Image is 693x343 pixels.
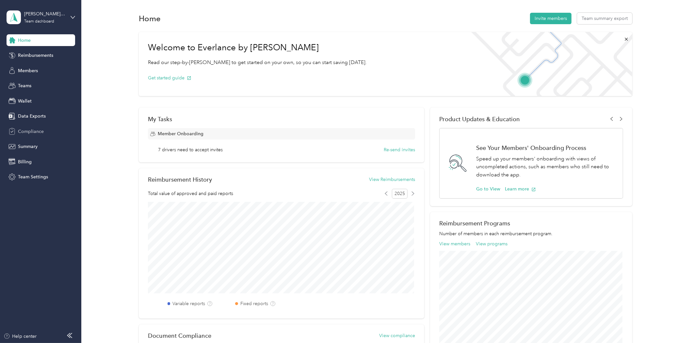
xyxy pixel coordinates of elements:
[158,146,223,153] span: 7 drivers need to accept invites
[18,37,31,44] span: Home
[530,13,572,24] button: Invite members
[148,74,191,81] button: Get started guide
[476,186,500,192] button: Go to View
[18,67,38,74] span: Members
[18,143,38,150] span: Summary
[148,58,367,67] p: Read our step-by-[PERSON_NAME] to get started on your own, so you can start saving [DATE].
[476,144,616,151] h1: See Your Members' Onboarding Process
[439,230,623,237] p: Number of members in each reimbursement program.
[369,176,415,183] button: View Reimbursements
[439,220,623,227] h2: Reimbursement Programs
[139,15,161,22] h1: Home
[505,186,536,192] button: Learn more
[18,158,32,165] span: Billing
[476,240,508,247] button: View programs
[24,20,54,24] div: Team dashboard
[18,52,53,59] span: Reimbursements
[18,98,32,105] span: Wallet
[148,190,233,197] span: Total value of approved and paid reports
[240,300,268,307] label: Fixed reports
[172,300,205,307] label: Variable reports
[148,176,212,183] h2: Reimbursement History
[148,332,211,339] h2: Document Compliance
[439,240,470,247] button: View members
[24,10,65,17] div: [PERSON_NAME] Distributors
[18,173,48,180] span: Team Settings
[656,306,693,343] iframe: Everlance-gr Chat Button Frame
[392,189,408,199] span: 2025
[465,32,632,96] img: Welcome to everlance
[384,146,415,153] button: Re-send invites
[577,13,632,24] button: Team summary export
[4,333,37,340] button: Help center
[18,113,46,120] span: Data Exports
[158,130,203,137] span: Member Onboarding
[148,42,367,53] h1: Welcome to Everlance by [PERSON_NAME]
[379,332,415,339] button: View compliance
[18,82,31,89] span: Teams
[476,155,616,179] p: Speed up your members' onboarding with views of uncompleted actions, such as members who still ne...
[18,128,44,135] span: Compliance
[439,116,520,122] span: Product Updates & Education
[148,116,415,122] div: My Tasks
